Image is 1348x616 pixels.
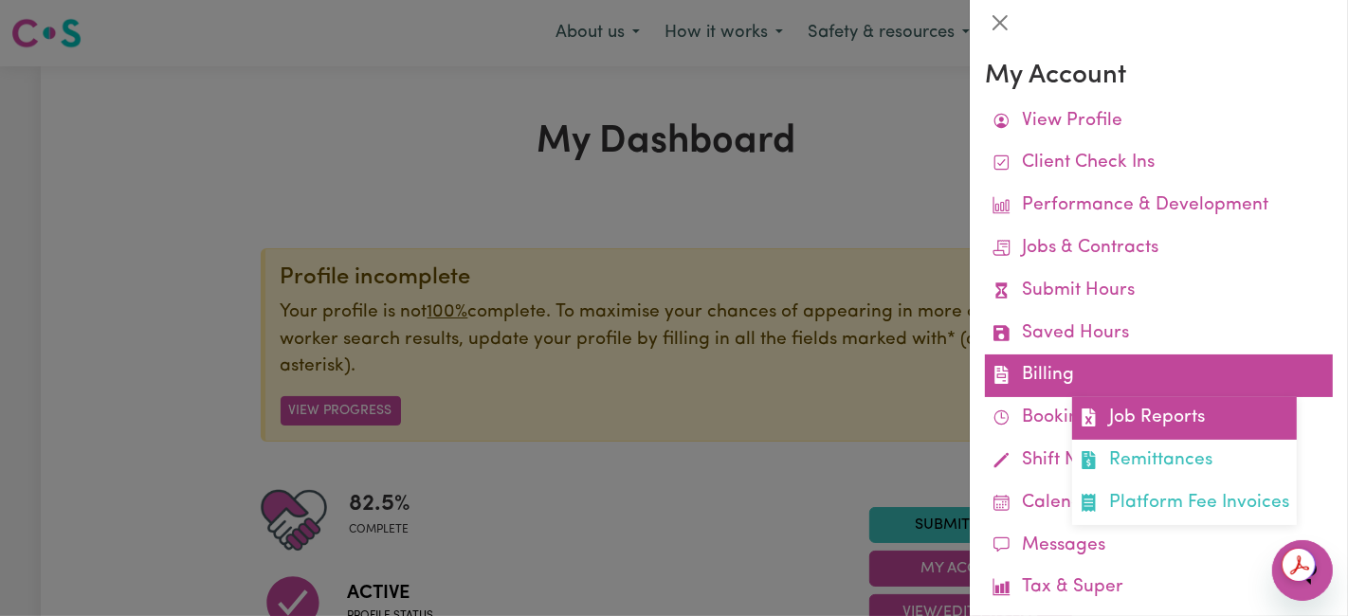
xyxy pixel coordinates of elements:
[1272,540,1333,601] iframe: Button to launch messaging window
[985,313,1333,355] a: Saved Hours
[985,525,1333,568] a: Messages
[985,61,1333,93] h3: My Account
[985,354,1333,397] a: BillingJob ReportsRemittancesPlatform Fee Invoices
[985,440,1333,482] a: Shift Notes
[1072,397,1297,440] a: Job Reports
[985,142,1333,185] a: Client Check Ins
[985,397,1333,440] a: Bookings
[985,8,1015,38] button: Close
[985,482,1333,525] a: Calendar
[985,185,1333,227] a: Performance & Development
[985,567,1333,609] a: Tax & Super
[985,270,1333,313] a: Submit Hours
[1072,482,1297,525] a: Platform Fee Invoices
[985,100,1333,143] a: View Profile
[1072,440,1297,482] a: Remittances
[985,227,1333,270] a: Jobs & Contracts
